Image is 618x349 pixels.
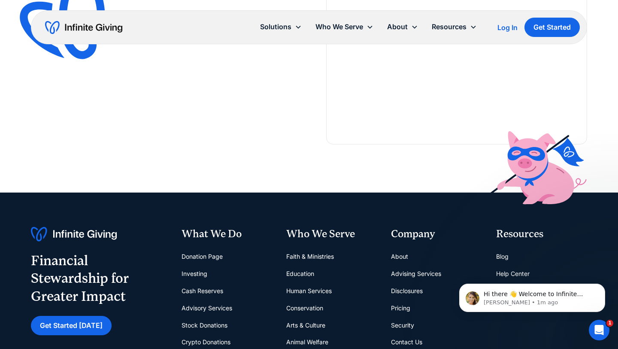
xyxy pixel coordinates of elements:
[182,227,273,242] div: What We Do
[496,227,587,242] div: Resources
[391,227,482,242] div: Company
[182,282,223,300] a: Cash Reserves
[446,266,618,326] iframe: Intercom notifications message
[497,22,518,33] a: Log In
[391,282,423,300] a: Disclosures
[496,248,509,265] a: Blog
[387,21,408,33] div: About
[391,265,441,282] a: Advising Services
[286,300,323,317] a: Conservation
[589,320,609,340] iframe: Intercom live chat
[380,18,425,36] div: About
[31,316,112,335] a: Get Started [DATE]
[425,18,484,36] div: Resources
[391,248,408,265] a: About
[315,21,363,33] div: Who We Serve
[182,317,227,334] a: Stock Donations
[432,21,467,33] div: Resources
[606,320,613,327] span: 1
[286,317,325,334] a: Arts & Culture
[309,18,380,36] div: Who We Serve
[286,227,377,242] div: Who We Serve
[286,248,334,265] a: Faith & Ministries
[524,18,580,37] a: Get Started
[497,24,518,31] div: Log In
[253,18,309,36] div: Solutions
[31,252,168,306] div: Financial Stewardship for Greater Impact
[45,21,122,34] a: home
[182,248,223,265] a: Donation Page
[182,265,207,282] a: Investing
[286,265,314,282] a: Education
[182,300,232,317] a: Advisory Services
[391,317,414,334] a: Security
[260,21,291,33] div: Solutions
[286,282,332,300] a: Human Services
[391,300,410,317] a: Pricing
